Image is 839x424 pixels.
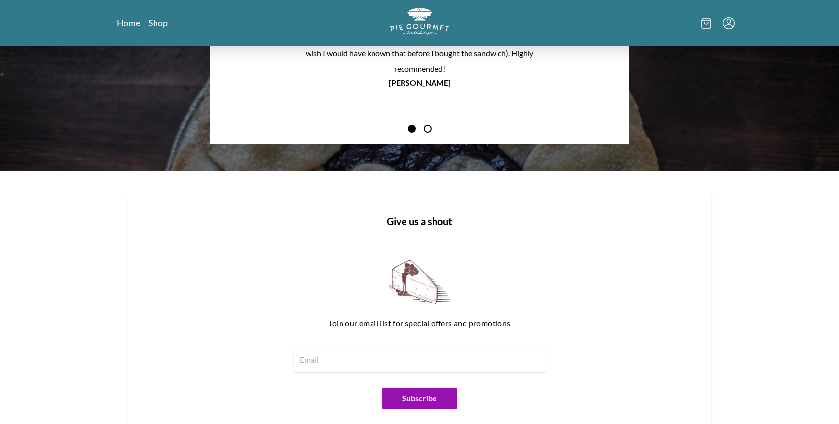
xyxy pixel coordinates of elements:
button: Menu [723,17,735,29]
img: logo [390,8,449,35]
a: Home [117,17,140,29]
a: Shop [148,17,168,29]
p: [PERSON_NAME] [210,77,629,89]
p: Join our email list for special offers and promotions [168,315,672,331]
a: Logo [390,8,449,38]
input: Email [294,347,546,372]
img: newsletter [389,260,450,304]
button: Subscribe [382,388,457,409]
h1: Give us a shout [144,214,695,229]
